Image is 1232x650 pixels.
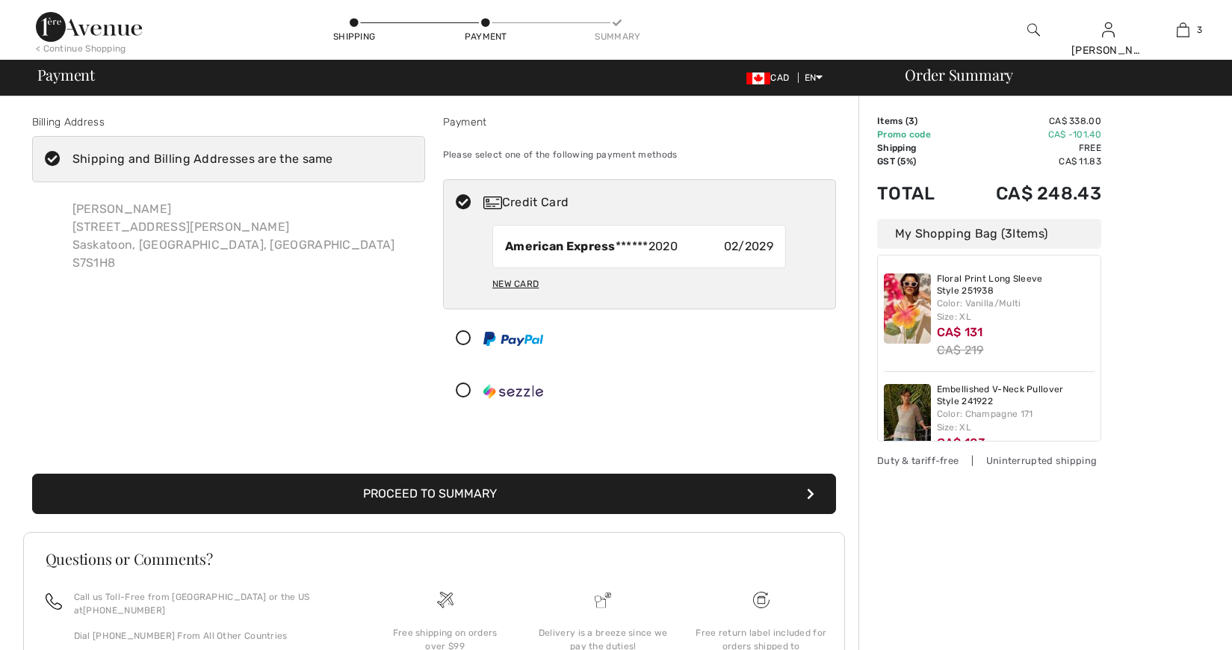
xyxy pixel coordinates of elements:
[505,239,616,253] strong: American Express
[1102,22,1115,37] a: Sign In
[1071,43,1145,58] div: [PERSON_NAME]
[332,30,377,43] div: Shipping
[937,384,1095,407] a: Embellished V-Neck Pullover Style 241922
[753,592,770,608] img: Free shipping on orders over $99
[483,332,543,346] img: PayPal
[805,72,823,83] span: EN
[595,30,640,43] div: Summary
[877,128,956,141] td: Promo code
[877,155,956,168] td: GST (5%)
[36,12,142,42] img: 1ère Avenue
[746,72,795,83] span: CAD
[483,196,502,209] img: Credit Card
[437,592,454,608] img: Free shipping on orders over $99
[595,592,611,608] img: Delivery is a breeze since we pay the duties!
[1005,226,1012,241] span: 3
[877,168,956,219] td: Total
[908,116,914,126] span: 3
[877,141,956,155] td: Shipping
[956,168,1101,219] td: CA$ 248.43
[72,150,333,168] div: Shipping and Billing Addresses are the same
[956,114,1101,128] td: CA$ 338.00
[492,271,539,297] div: New Card
[956,141,1101,155] td: Free
[746,72,770,84] img: Canadian Dollar
[483,194,826,211] div: Credit Card
[46,593,62,610] img: call
[46,551,823,566] h3: Questions or Comments?
[483,384,543,399] img: Sezzle
[74,629,348,643] p: Dial [PHONE_NUMBER] From All Other Countries
[937,273,1095,297] a: Floral Print Long Sleeve Style 251938
[937,436,986,450] span: CA$ 103
[443,136,836,173] div: Please select one of the following payment methods
[61,188,407,284] div: [PERSON_NAME] [STREET_ADDRESS][PERSON_NAME] Saskatoon, [GEOGRAPHIC_DATA], [GEOGRAPHIC_DATA] S7S1H8
[887,67,1223,82] div: Order Summary
[32,114,425,130] div: Billing Address
[443,114,836,130] div: Payment
[884,273,931,344] img: Floral Print Long Sleeve Style 251938
[877,219,1101,249] div: My Shopping Bag ( Items)
[463,30,508,43] div: Payment
[956,128,1101,141] td: CA$ -101.40
[74,590,348,617] p: Call us Toll-Free from [GEOGRAPHIC_DATA] or the US at
[1177,21,1189,39] img: My Bag
[1027,21,1040,39] img: search the website
[884,384,931,454] img: Embellished V-Neck Pullover Style 241922
[1197,23,1202,37] span: 3
[1146,21,1219,39] a: 3
[1102,21,1115,39] img: My Info
[937,297,1095,324] div: Color: Vanilla/Multi Size: XL
[937,325,983,339] span: CA$ 131
[937,343,984,357] s: CA$ 219
[724,238,773,256] span: 02/2029
[877,454,1101,468] div: Duty & tariff-free | Uninterrupted shipping
[956,155,1101,168] td: CA$ 11.83
[937,407,1095,434] div: Color: Champagne 171 Size: XL
[36,42,126,55] div: < Continue Shopping
[83,605,165,616] a: [PHONE_NUMBER]
[32,474,836,514] button: Proceed to Summary
[877,114,956,128] td: Items ( )
[37,67,95,82] span: Payment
